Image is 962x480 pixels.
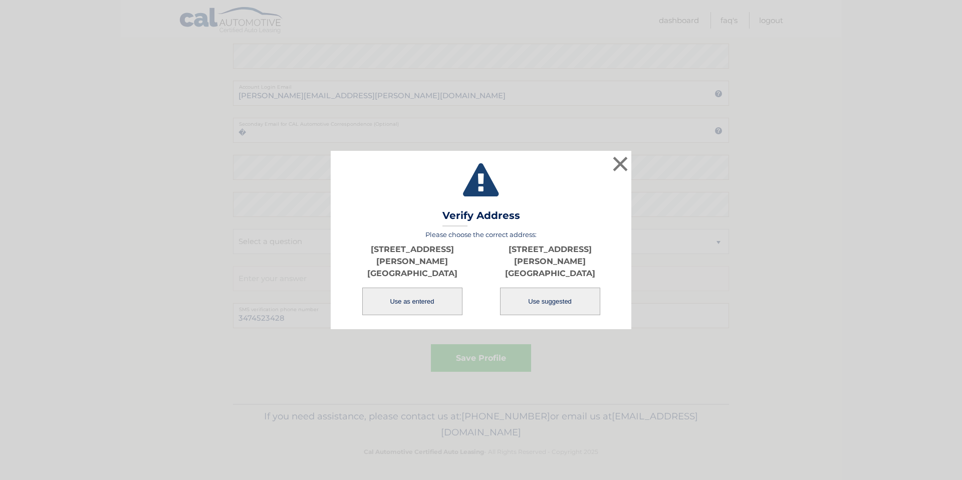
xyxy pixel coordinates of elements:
[362,288,462,315] button: Use as entered
[343,230,619,316] div: Please choose the correct address:
[481,244,619,280] p: [STREET_ADDRESS][PERSON_NAME] [GEOGRAPHIC_DATA]
[500,288,600,315] button: Use suggested
[610,154,630,174] button: ×
[343,244,481,280] p: [STREET_ADDRESS][PERSON_NAME] [GEOGRAPHIC_DATA]
[442,209,520,227] h3: Verify Address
